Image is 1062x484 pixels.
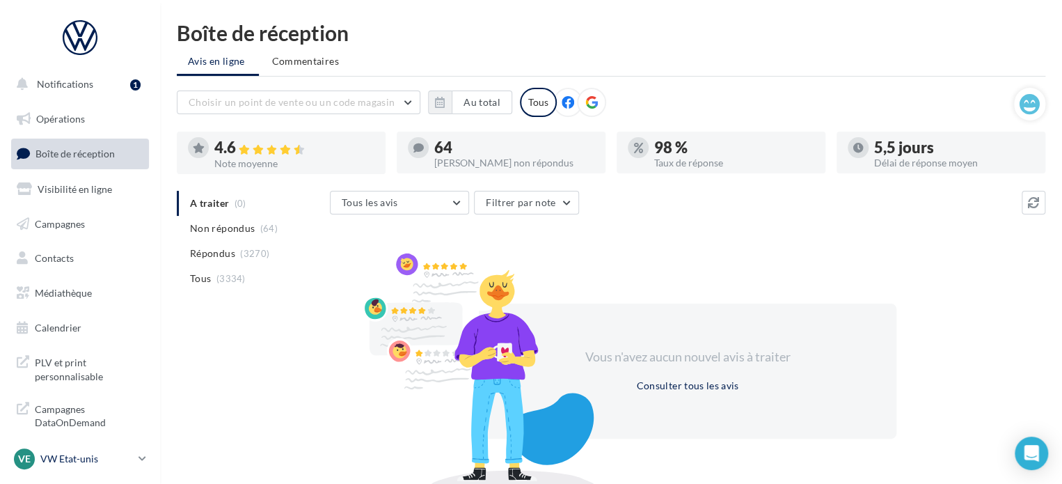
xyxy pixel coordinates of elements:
span: (64) [260,223,278,234]
a: Médiathèque [8,279,152,308]
a: Visibilité en ligne [8,175,152,204]
div: [PERSON_NAME] non répondus [434,158,594,168]
button: Notifications 1 [8,70,146,99]
span: Médiathèque [35,287,92,299]
span: Opérations [36,113,85,125]
a: Contacts [8,244,152,273]
button: Au total [452,91,512,114]
span: Visibilité en ligne [38,183,112,195]
div: 5,5 jours [874,140,1034,155]
div: 98 % [654,140,814,155]
span: Non répondus [190,221,255,235]
a: Calendrier [8,313,152,343]
span: (3270) [240,248,269,259]
span: Calendrier [35,322,81,334]
span: (3334) [216,273,246,284]
span: Contacts [35,252,74,264]
span: Tous les avis [342,196,398,208]
div: Taux de réponse [654,158,814,168]
span: PLV et print personnalisable [35,353,143,383]
button: Consulter tous les avis [631,377,744,394]
a: Campagnes [8,210,152,239]
span: Tous [190,272,211,286]
div: 64 [434,140,594,155]
span: Choisir un point de vente ou un code magasin [189,96,395,108]
div: 1 [130,79,141,91]
div: Boîte de réception [177,22,1045,43]
span: Boîte de réception [35,148,115,159]
div: Délai de réponse moyen [874,158,1034,168]
button: Au total [428,91,512,114]
a: VE VW Etat-unis [11,446,149,472]
a: Campagnes DataOnDemand [8,394,152,435]
div: 4.6 [214,140,374,156]
a: Opérations [8,104,152,134]
span: Notifications [37,78,93,90]
span: VE [18,452,31,466]
span: Campagnes DataOnDemand [35,400,143,430]
div: Vous n'avez aucun nouvel avis à traiter [568,348,807,366]
a: Boîte de réception [8,139,152,169]
div: Tous [520,88,557,117]
a: PLV et print personnalisable [8,348,152,389]
span: Commentaires [272,55,339,67]
div: Note moyenne [214,159,374,169]
span: Campagnes [35,217,85,229]
button: Choisir un point de vente ou un code magasin [177,91,420,114]
button: Filtrer par note [474,191,579,214]
button: Tous les avis [330,191,469,214]
span: Répondus [190,247,235,260]
p: VW Etat-unis [40,452,133,466]
div: Open Intercom Messenger [1015,437,1048,470]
